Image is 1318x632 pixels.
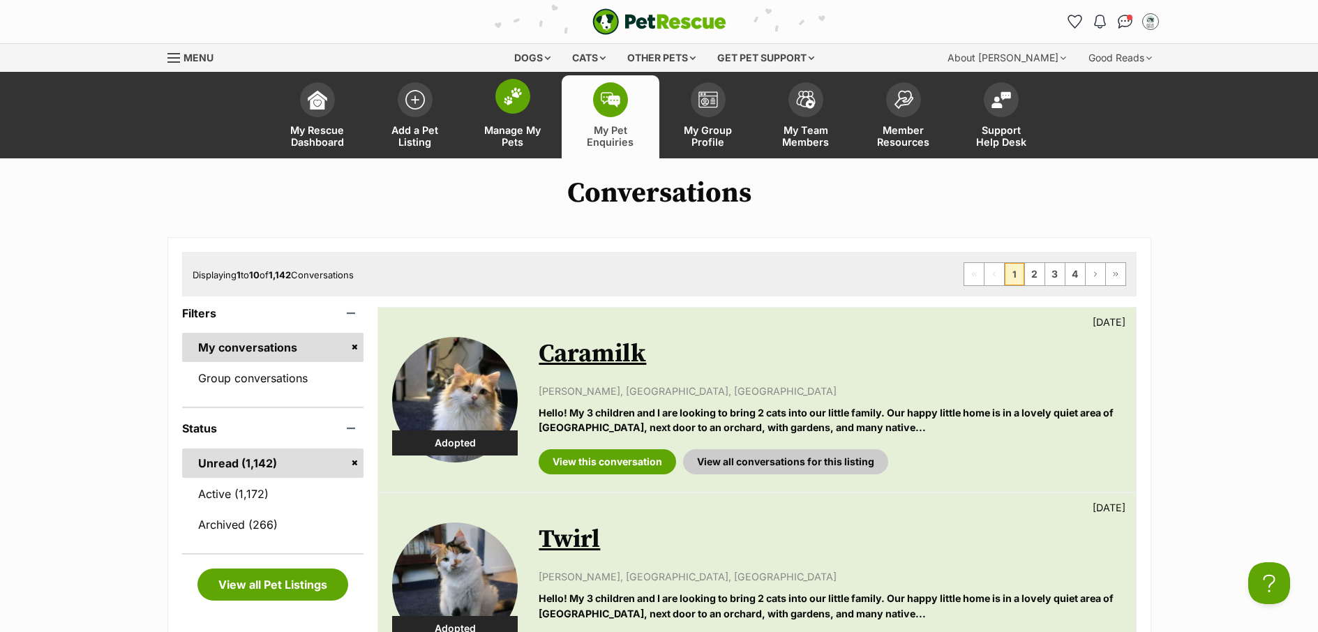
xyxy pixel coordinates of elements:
span: My Pet Enquiries [579,124,642,148]
a: Support Help Desk [952,75,1050,158]
a: My conversations [182,333,364,362]
strong: 1,142 [269,269,291,280]
span: My Team Members [774,124,837,148]
a: Menu [167,44,223,69]
p: [PERSON_NAME], [GEOGRAPHIC_DATA], [GEOGRAPHIC_DATA] [539,384,1121,398]
img: team-members-icon-5396bd8760b3fe7c0b43da4ab00e1e3bb1a5d9ba89233759b79545d2d3fc5d0d.svg [796,91,816,109]
span: My Group Profile [677,124,740,148]
a: Unread (1,142) [182,449,364,478]
div: About [PERSON_NAME] [938,44,1076,72]
img: chat-41dd97257d64d25036548639549fe6c8038ab92f7586957e7f3b1b290dea8141.svg [1118,15,1132,29]
span: Member Resources [872,124,935,148]
img: add-pet-listing-icon-0afa8454b4691262ce3f59096e99ab1cd57d4a30225e0717b998d2c9b9846f56.svg [405,90,425,110]
a: View all Pet Listings [197,569,348,601]
a: My Rescue Dashboard [269,75,366,158]
a: Last page [1106,263,1125,285]
img: logo-e224e6f780fb5917bec1dbf3a21bbac754714ae5b6737aabdf751b685950b380.svg [592,8,726,35]
div: Dogs [504,44,560,72]
img: Belle Vie Animal Rescue profile pic [1144,15,1158,29]
img: pet-enquiries-icon-7e3ad2cf08bfb03b45e93fb7055b45f3efa6380592205ae92323e6603595dc1f.svg [601,92,620,107]
strong: 1 [237,269,241,280]
a: Active (1,172) [182,479,364,509]
button: My account [1139,10,1162,33]
p: [PERSON_NAME], [GEOGRAPHIC_DATA], [GEOGRAPHIC_DATA] [539,569,1121,584]
a: Add a Pet Listing [366,75,464,158]
nav: Pagination [964,262,1126,286]
span: Page 1 [1005,263,1024,285]
a: Manage My Pets [464,75,562,158]
a: Twirl [539,524,600,555]
a: My Group Profile [659,75,757,158]
header: Status [182,422,364,435]
span: Manage My Pets [481,124,544,148]
span: My Rescue Dashboard [286,124,349,148]
span: Support Help Desk [970,124,1033,148]
p: [DATE] [1093,500,1125,515]
img: manage-my-pets-icon-02211641906a0b7f246fdf0571729dbe1e7629f14944591b6c1af311fb30b64b.svg [503,87,523,105]
a: Archived (266) [182,510,364,539]
a: Page 2 [1025,263,1044,285]
span: Displaying to of Conversations [193,269,354,280]
div: Get pet support [707,44,824,72]
button: Notifications [1089,10,1111,33]
img: notifications-46538b983faf8c2785f20acdc204bb7945ddae34d4c08c2a6579f10ce5e182be.svg [1094,15,1105,29]
a: Favourites [1064,10,1086,33]
a: Group conversations [182,363,364,393]
span: Add a Pet Listing [384,124,447,148]
img: dashboard-icon-eb2f2d2d3e046f16d808141f083e7271f6b2e854fb5c12c21221c1fb7104beca.svg [308,90,327,110]
div: Good Reads [1079,44,1162,72]
div: Other pets [617,44,705,72]
span: Previous page [984,263,1004,285]
a: Page 4 [1065,263,1085,285]
span: Menu [184,52,214,63]
a: Next page [1086,263,1105,285]
p: [DATE] [1093,315,1125,329]
a: My Team Members [757,75,855,158]
div: Cats [562,44,615,72]
a: Caramilk [539,338,646,370]
a: PetRescue [592,8,726,35]
a: Member Resources [855,75,952,158]
a: Page 3 [1045,263,1065,285]
img: help-desk-icon-fdf02630f3aa405de69fd3d07c3f3aa587a6932b1a1747fa1d2bba05be0121f9.svg [991,91,1011,108]
span: First page [964,263,984,285]
a: View this conversation [539,449,676,474]
div: Adopted [392,430,518,456]
a: View all conversations for this listing [683,449,888,474]
iframe: Help Scout Beacon - Open [1248,562,1290,604]
img: member-resources-icon-8e73f808a243e03378d46382f2149f9095a855e16c252ad45f914b54edf8863c.svg [894,90,913,109]
p: Hello! My 3 children and I are looking to bring 2 cats into our little family. Our happy little h... [539,405,1121,435]
img: group-profile-icon-3fa3cf56718a62981997c0bc7e787c4b2cf8bcc04b72c1350f741eb67cf2f40e.svg [698,91,718,108]
header: Filters [182,307,364,319]
img: Caramilk [392,337,518,462]
ul: Account quick links [1064,10,1162,33]
a: My Pet Enquiries [562,75,659,158]
a: Conversations [1114,10,1137,33]
p: Hello! My 3 children and I are looking to bring 2 cats into our little family. Our happy little h... [539,591,1121,621]
strong: 10 [249,269,260,280]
